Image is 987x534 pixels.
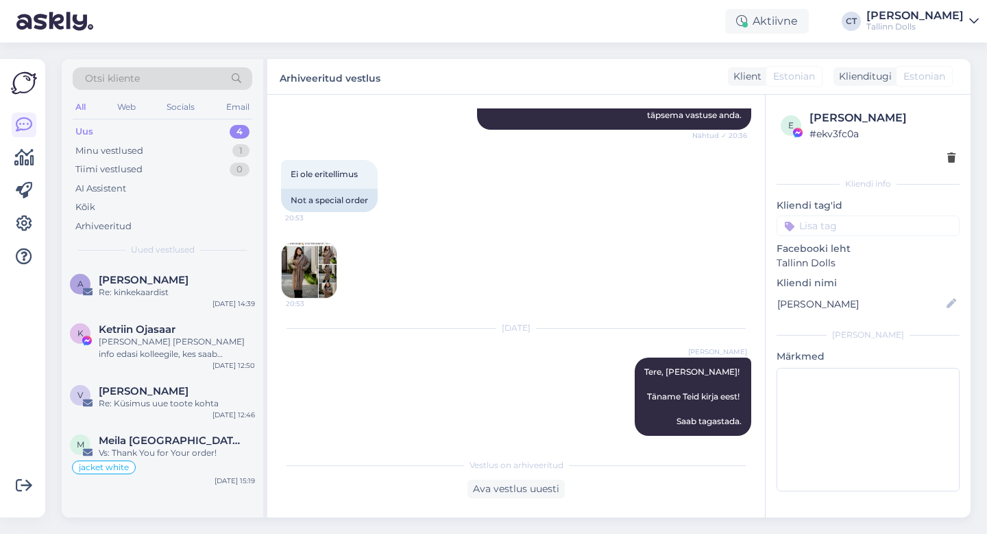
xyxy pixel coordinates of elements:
[75,163,143,176] div: Tiimi vestlused
[99,385,188,397] span: virge vits
[75,200,95,214] div: Kõik
[777,297,944,312] input: Lisa nimi
[99,336,255,360] div: [PERSON_NAME] [PERSON_NAME] info edasi kolleegile, kes saab täpsustada soodushinna kehtivuse koht...
[725,9,809,34] div: Aktiivne
[131,244,195,256] span: Uued vestlused
[833,69,892,84] div: Klienditugi
[281,322,751,334] div: [DATE]
[79,463,129,472] span: jacket white
[285,213,337,223] span: 20:53
[777,178,960,190] div: Kliendi info
[114,98,138,116] div: Web
[809,110,955,126] div: [PERSON_NAME]
[777,216,960,236] input: Lisa tag
[230,125,249,139] div: 4
[212,299,255,309] div: [DATE] 14:39
[777,198,960,213] p: Kliendi tag'id
[809,126,955,141] div: # ekv3fc0a
[291,169,358,179] span: Ei ole eritellimus
[903,69,945,84] span: Estonian
[777,256,960,270] p: Tallinn Dolls
[788,120,794,130] span: e
[77,328,84,338] span: K
[164,98,197,116] div: Socials
[777,329,960,341] div: [PERSON_NAME]
[777,242,960,256] p: Facebooki leht
[777,349,960,364] p: Märkmed
[77,439,84,450] span: M
[77,279,84,289] span: A
[694,437,747,447] span: Nähtud ✓ 12:33
[773,69,815,84] span: Estonian
[223,98,252,116] div: Email
[281,189,378,212] div: Not a special order
[99,274,188,286] span: Anni Saarma
[99,434,241,447] span: Meila Israel
[280,67,380,86] label: Arhiveeritud vestlus
[85,71,140,86] span: Otsi kliente
[777,276,960,290] p: Kliendi nimi
[842,12,861,31] div: CT
[77,390,83,400] span: v
[99,286,255,299] div: Re: kinkekaardist
[866,10,964,21] div: [PERSON_NAME]
[470,459,563,472] span: Vestlus on arhiveeritud
[644,367,742,426] span: Tere, [PERSON_NAME]! Täname Teid kirja eest! Saab tagastada.
[75,125,93,139] div: Uus
[73,98,88,116] div: All
[215,476,255,486] div: [DATE] 15:19
[75,144,143,158] div: Minu vestlused
[212,410,255,420] div: [DATE] 12:46
[99,323,175,336] span: Ketriin Ojasaar
[99,397,255,410] div: Re: Küsimus uue toote kohta
[282,243,337,298] img: Attachment
[232,144,249,158] div: 1
[866,21,964,32] div: Tallinn Dolls
[230,163,249,176] div: 0
[692,130,747,141] span: Nähtud ✓ 20:36
[286,299,337,309] span: 20:53
[99,447,255,459] div: Vs: Thank You for Your order!
[11,70,37,96] img: Askly Logo
[728,69,761,84] div: Klient
[212,360,255,371] div: [DATE] 12:50
[866,10,979,32] a: [PERSON_NAME]Tallinn Dolls
[75,220,132,233] div: Arhiveeritud
[688,347,747,357] span: [PERSON_NAME]
[75,182,126,196] div: AI Assistent
[467,480,565,498] div: Ava vestlus uuesti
